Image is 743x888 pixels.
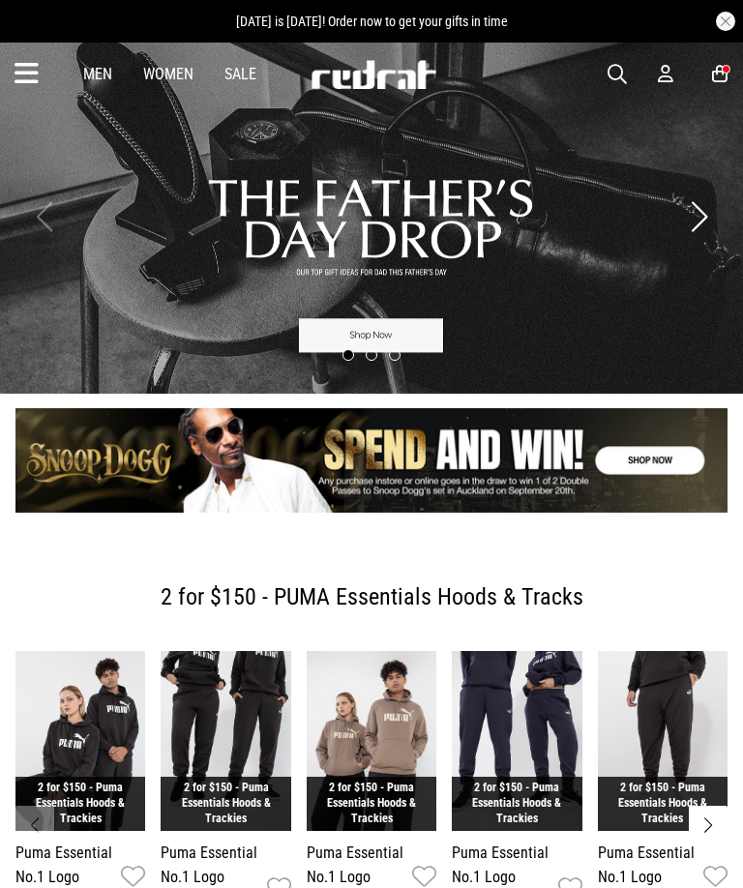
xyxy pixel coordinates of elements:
[31,195,57,238] button: Previous slide
[161,651,290,830] img: Puma Essential No.1 Logo Fleece Sweatpants in Black
[236,14,508,29] span: [DATE] is [DATE]! Order now to get your gifts in time
[15,651,145,830] img: Puma Essential No.1 Logo Fleece Hoodie in Black
[686,195,712,238] button: Next slide
[689,806,728,844] button: Next slide
[15,408,728,513] div: 1 / 1
[472,781,561,825] a: 2 for $150 - Puma Essentials Hoods & Trackies
[224,65,256,83] a: Sale
[36,781,125,825] a: 2 for $150 - Puma Essentials Hoods & Trackies
[307,651,436,830] img: Puma Essential No.1 Logo Fleece Hoodie in Brown
[83,65,112,83] a: Men
[182,781,271,825] a: 2 for $150 - Puma Essentials Hoods & Trackies
[327,781,416,825] a: 2 for $150 - Puma Essentials Hoods & Trackies
[15,806,54,844] button: Previous slide
[452,651,581,830] img: Puma Essential No.1 Logo Fleece Sweatpants in Blue
[143,65,193,83] a: Women
[618,781,707,825] a: 2 for $150 - Puma Essentials Hoods & Trackies
[598,651,728,830] img: Puma Essential No.1 Logo Sweatpants in Black
[310,60,437,89] img: Redrat logo
[31,577,712,616] h2: 2 for $150 - PUMA Essentials Hoods & Tracks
